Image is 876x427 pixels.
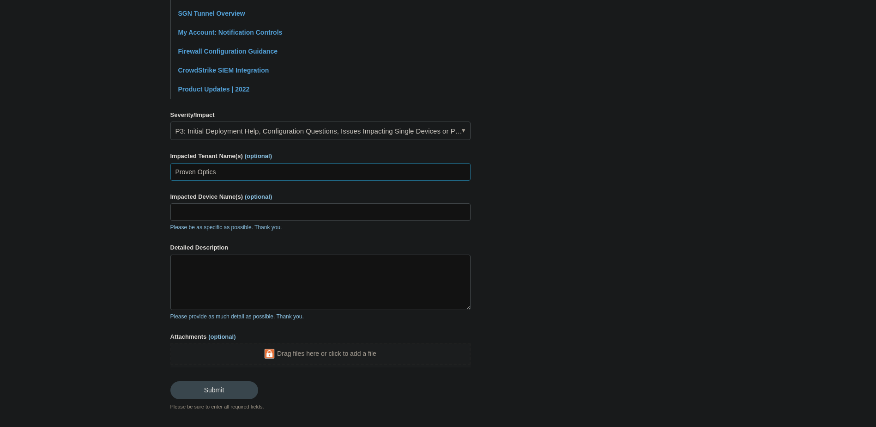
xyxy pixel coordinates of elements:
input: Submit [170,381,258,399]
a: Product Updates | 2022 [178,85,250,93]
label: Detailed Description [170,243,471,252]
a: Firewall Configuration Guidance [178,48,278,55]
span: (optional) [245,152,272,159]
a: SGN Tunnel Overview [178,10,245,17]
a: P3: Initial Deployment Help, Configuration Questions, Issues Impacting Single Devices or Past Out... [170,122,471,140]
label: Impacted Tenant Name(s) [170,152,471,161]
label: Attachments [170,332,471,342]
a: My Account: Notification Controls [178,29,283,36]
div: Please be sure to enter all required fields. [170,403,471,411]
a: CrowdStrike SIEM Integration [178,67,269,74]
p: Please provide as much detail as possible. Thank you. [170,312,471,321]
label: Impacted Device Name(s) [170,192,471,201]
label: Severity/Impact [170,110,471,120]
span: (optional) [208,333,236,340]
p: Please be as specific as possible. Thank you. [170,223,471,232]
span: (optional) [245,193,272,200]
